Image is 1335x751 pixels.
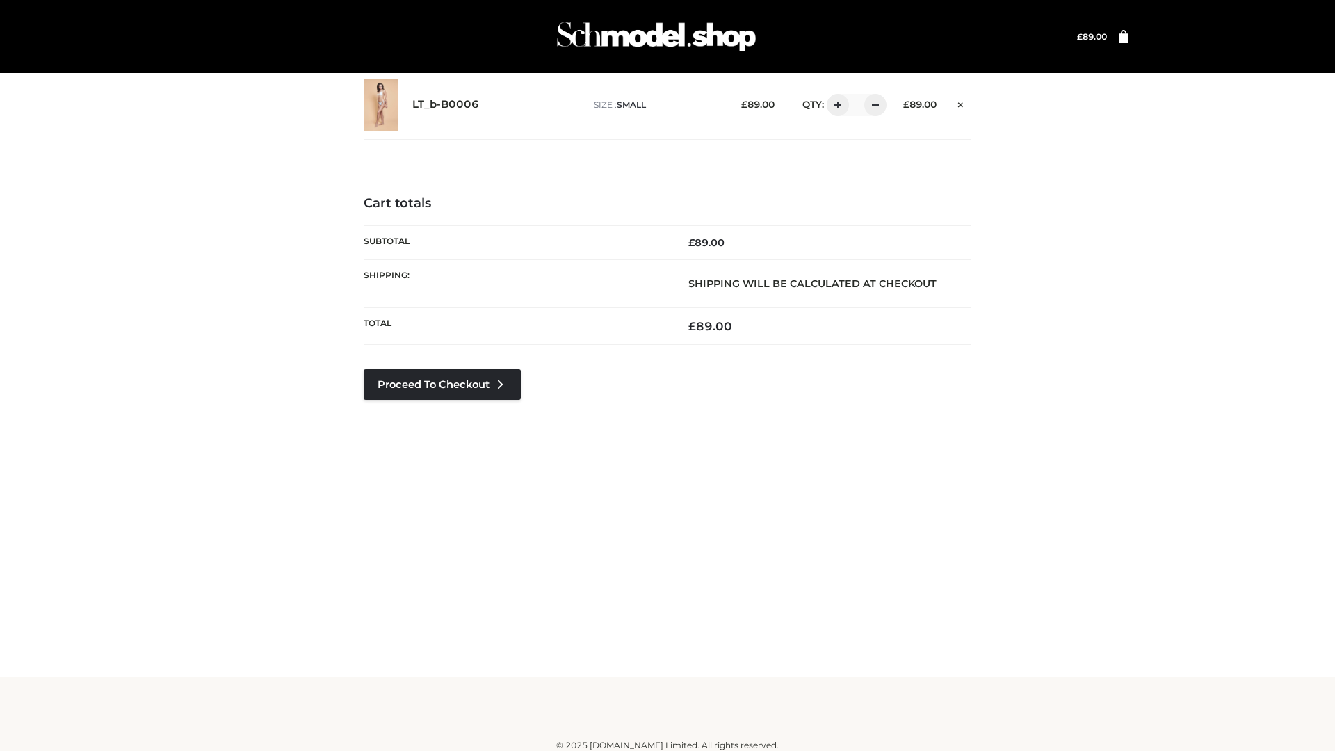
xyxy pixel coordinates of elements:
[1077,31,1083,42] span: £
[688,319,696,333] span: £
[364,79,398,131] img: LT_b-B0006 - SMALL
[364,369,521,400] a: Proceed to Checkout
[364,196,971,211] h4: Cart totals
[688,236,695,249] span: £
[552,9,761,64] img: Schmodel Admin 964
[412,98,479,111] a: LT_b-B0006
[688,236,725,249] bdi: 89.00
[741,99,775,110] bdi: 89.00
[1077,31,1107,42] bdi: 89.00
[903,99,909,110] span: £
[617,99,646,110] span: SMALL
[741,99,747,110] span: £
[594,99,720,111] p: size :
[364,225,667,259] th: Subtotal
[788,94,882,116] div: QTY:
[364,259,667,307] th: Shipping:
[688,277,937,290] strong: Shipping will be calculated at checkout
[364,308,667,345] th: Total
[1077,31,1107,42] a: £89.00
[688,319,732,333] bdi: 89.00
[903,99,937,110] bdi: 89.00
[950,94,971,112] a: Remove this item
